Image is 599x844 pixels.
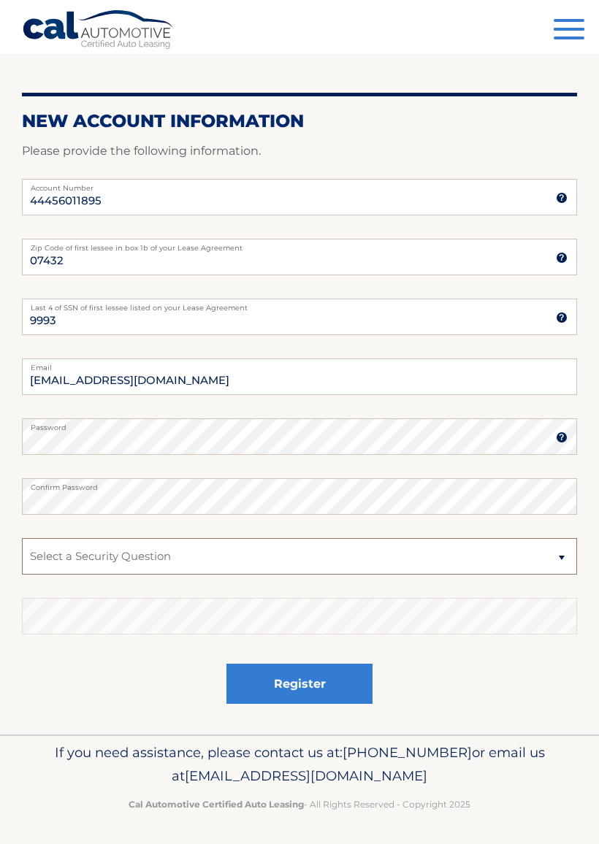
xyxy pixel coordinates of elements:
img: tooltip.svg [556,312,568,323]
p: - All Rights Reserved - Copyright 2025 [22,797,577,812]
input: Account Number [22,179,577,215]
a: Cal Automotive [22,9,175,52]
label: Password [22,418,577,430]
span: [EMAIL_ADDRESS][DOMAIN_NAME] [185,767,427,784]
input: SSN or EIN (last 4 digits only) [22,299,577,335]
label: Email [22,358,577,370]
p: If you need assistance, please contact us at: or email us at [22,741,577,788]
button: Register [226,664,373,704]
button: Menu [554,19,584,43]
h2: New Account Information [22,110,577,132]
img: tooltip.svg [556,192,568,204]
p: Please provide the following information. [22,141,577,161]
label: Last 4 of SSN of first lessee listed on your Lease Agreement [22,299,577,310]
img: tooltip.svg [556,431,568,443]
strong: Cal Automotive Certified Auto Leasing [129,799,304,810]
span: [PHONE_NUMBER] [343,744,472,761]
input: Zip Code [22,239,577,275]
img: tooltip.svg [556,252,568,264]
label: Zip Code of first lessee in box 1b of your Lease Agreement [22,239,577,250]
label: Account Number [22,179,577,191]
input: Email [22,358,577,395]
label: Confirm Password [22,478,577,490]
